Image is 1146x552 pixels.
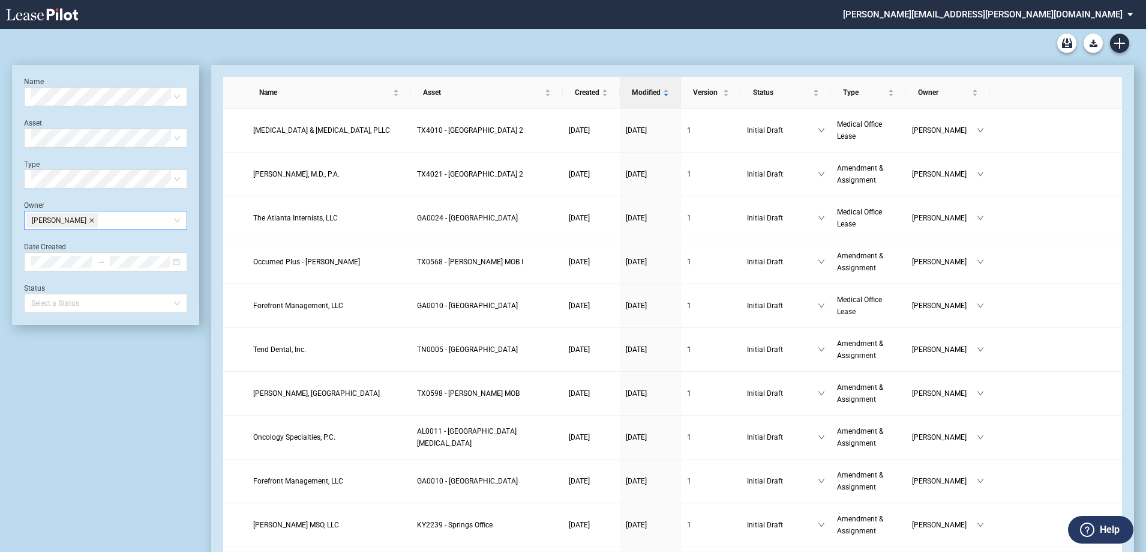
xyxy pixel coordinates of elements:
[687,302,691,310] span: 1
[417,427,517,447] span: AL0011 - Clearview Cancer Institute
[687,433,691,441] span: 1
[569,477,590,485] span: [DATE]
[681,77,741,109] th: Version
[626,431,675,443] a: [DATE]
[837,381,900,405] a: Amendment & Assignment
[912,212,977,224] span: [PERSON_NAME]
[977,434,984,441] span: down
[569,300,614,312] a: [DATE]
[569,519,614,531] a: [DATE]
[253,126,390,135] span: Complete Allergy & Asthma, PLLC
[1080,34,1106,53] md-menu: Download Blank Form List
[687,256,735,268] a: 1
[626,302,647,310] span: [DATE]
[912,344,977,356] span: [PERSON_NAME]
[747,475,818,487] span: Initial Draft
[626,387,675,399] a: [DATE]
[569,258,590,266] span: [DATE]
[747,344,818,356] span: Initial Draft
[912,431,977,443] span: [PERSON_NAME]
[253,168,406,180] a: [PERSON_NAME], M.D., P.A.
[818,171,825,178] span: down
[417,256,557,268] a: TX0568 - [PERSON_NAME] MOB I
[253,521,339,529] span: Nuvia MSO, LLC
[417,212,557,224] a: GA0024 - [GEOGRAPHIC_DATA]
[569,124,614,136] a: [DATE]
[687,521,691,529] span: 1
[687,387,735,399] a: 1
[253,389,380,398] span: Terrence Anderson, MD
[687,431,735,443] a: 1
[687,345,691,354] span: 1
[575,86,599,99] span: Created
[912,519,977,531] span: [PERSON_NAME]
[687,477,691,485] span: 1
[837,513,900,537] a: Amendment & Assignment
[818,434,825,441] span: down
[687,168,735,180] a: 1
[831,77,906,109] th: Type
[417,344,557,356] a: TN0005 - [GEOGRAPHIC_DATA]
[687,300,735,312] a: 1
[417,521,493,529] span: KY2239 - Springs Office
[620,77,681,109] th: Modified
[837,208,882,228] span: Medical Office Lease
[626,477,647,485] span: [DATE]
[569,475,614,487] a: [DATE]
[89,217,95,223] span: close
[977,127,984,134] span: down
[569,521,590,529] span: [DATE]
[818,302,825,309] span: down
[253,302,343,310] span: Forefront Management, LLC
[977,390,984,397] span: down
[837,252,883,272] span: Amendment & Assignment
[837,338,900,362] a: Amendment & Assignment
[977,521,984,529] span: down
[26,213,98,228] span: Heather Puckette
[569,256,614,268] a: [DATE]
[626,300,675,312] a: [DATE]
[1057,34,1076,53] a: Archive
[837,162,900,186] a: Amendment & Assignment
[626,433,647,441] span: [DATE]
[747,168,818,180] span: Initial Draft
[626,519,675,531] a: [DATE]
[569,212,614,224] a: [DATE]
[837,296,882,316] span: Medical Office Lease
[747,256,818,268] span: Initial Draft
[253,433,335,441] span: Oncology Specialties, P.C.
[693,86,721,99] span: Version
[837,250,900,274] a: Amendment & Assignment
[97,258,105,266] span: swap-right
[1110,34,1129,53] a: Create new document
[977,214,984,222] span: down
[253,345,306,354] span: Tend Dental, Inc.
[687,389,691,398] span: 1
[818,127,825,134] span: down
[626,168,675,180] a: [DATE]
[253,300,406,312] a: Forefront Management, LLC
[1068,516,1133,544] button: Help
[253,170,340,178] span: Aurora Gonzalez, M.D., P.A.
[417,387,557,399] a: TX0598 - [PERSON_NAME] MOB
[417,170,523,178] span: TX4021 - Pearland Medical Plaza 2
[747,300,818,312] span: Initial Draft
[253,124,406,136] a: [MEDICAL_DATA] & [MEDICAL_DATA], PLLC
[417,300,557,312] a: GA0010 - [GEOGRAPHIC_DATA]
[626,124,675,136] a: [DATE]
[626,258,647,266] span: [DATE]
[626,214,647,222] span: [DATE]
[626,345,647,354] span: [DATE]
[977,171,984,178] span: down
[417,519,557,531] a: KY2239 - Springs Office
[977,258,984,265] span: down
[837,383,883,404] span: Amendment & Assignment
[747,519,818,531] span: Initial Draft
[837,425,900,449] a: Amendment & Assignment
[837,206,900,230] a: Medical Office Lease
[687,258,691,266] span: 1
[569,126,590,135] span: [DATE]
[687,344,735,356] a: 1
[626,126,647,135] span: [DATE]
[818,478,825,485] span: down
